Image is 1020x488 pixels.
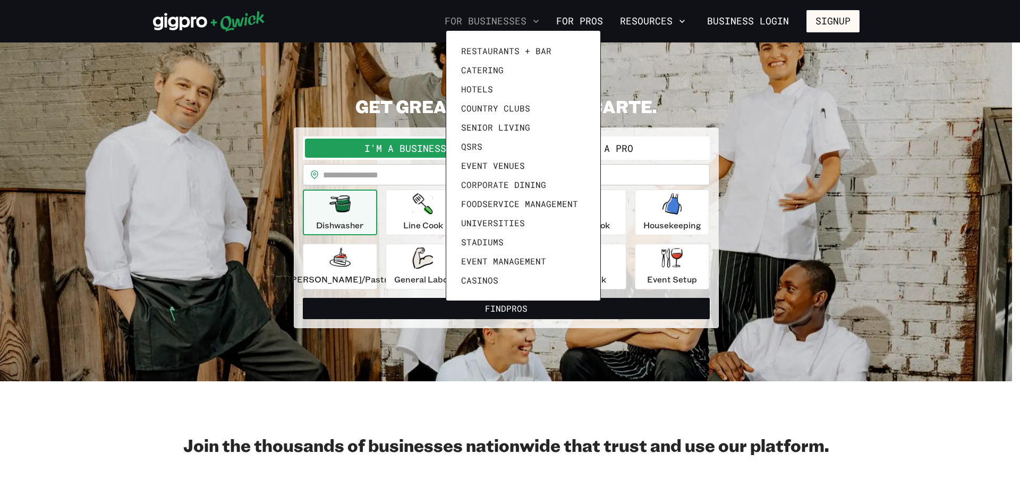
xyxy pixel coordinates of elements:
[461,218,525,228] span: Universities
[461,256,546,267] span: Event Management
[461,160,525,171] span: Event Venues
[461,122,530,133] span: Senior Living
[461,46,551,56] span: Restaurants + Bar
[461,103,530,114] span: Country Clubs
[461,141,482,152] span: QSRs
[461,237,504,247] span: Stadiums
[461,84,493,95] span: Hotels
[461,65,504,75] span: Catering
[461,199,578,209] span: Foodservice Management
[461,179,546,190] span: Corporate Dining
[461,275,498,286] span: Casinos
